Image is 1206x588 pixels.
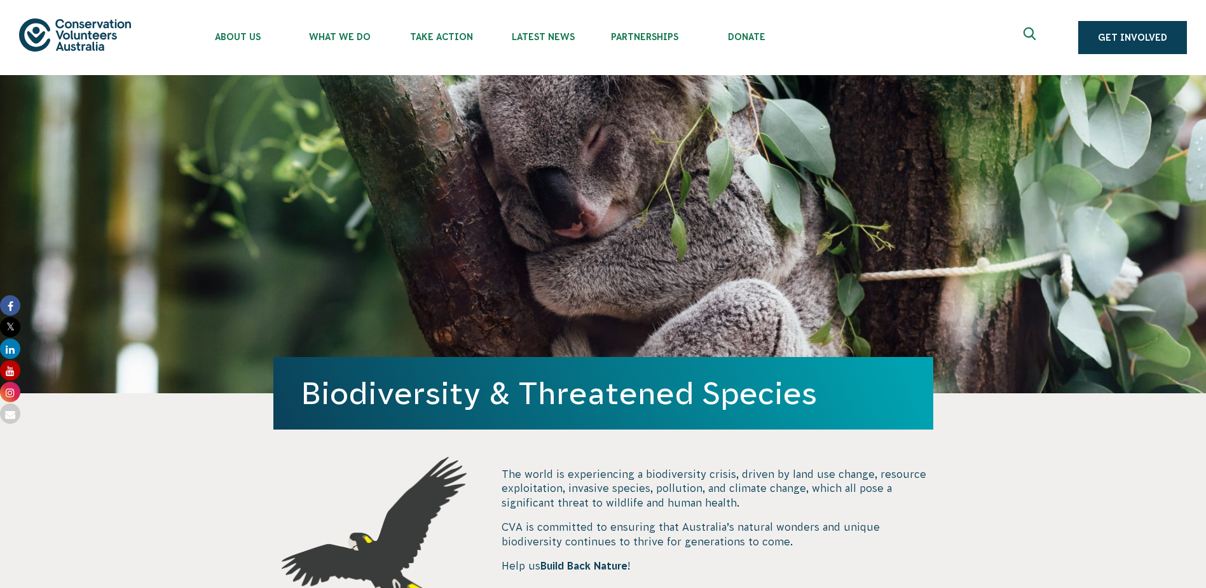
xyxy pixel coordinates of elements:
[502,559,933,573] p: Help us !
[502,520,933,549] p: CVA is committed to ensuring that Australia’s natural wonders and unique biodiversity continues t...
[1024,27,1039,48] span: Expand search box
[492,32,594,42] span: Latest News
[1078,21,1187,54] a: Get Involved
[540,560,627,571] strong: Build Back Nature
[301,376,905,410] h1: Biodiversity & Threatened Species
[390,32,492,42] span: Take Action
[19,18,131,51] img: logo.svg
[594,32,696,42] span: Partnerships
[187,32,289,42] span: About Us
[696,32,797,42] span: Donate
[289,32,390,42] span: What We Do
[1016,22,1046,53] button: Expand search box Close search box
[502,467,933,510] p: The world is experiencing a biodiversity crisis, driven by land use change, resource exploitation...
